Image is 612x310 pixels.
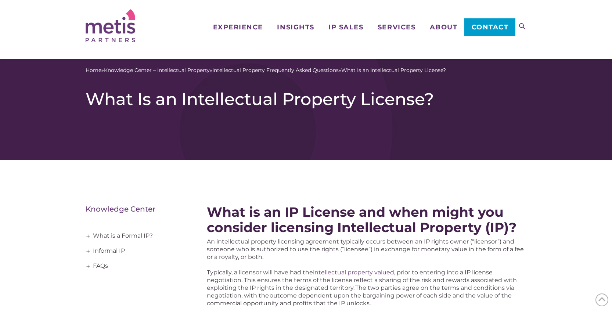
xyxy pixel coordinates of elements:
strong: What is an IP License and when might you consider licensing Intellectual Property (IP)? [207,204,516,235]
a: Intellectual Property Frequently Asked Questions [212,66,339,74]
p: An intellectual property licensing agreement typically occurs between an IP rights owner (“licens... [207,238,526,261]
span: Back to Top [595,293,608,306]
span: Contact [472,24,509,30]
span: + [84,244,92,259]
a: Contact [464,18,515,36]
a: Home [86,66,101,74]
span: » » » [86,66,446,74]
span: Experience [213,24,263,30]
span: Services [378,24,415,30]
span: About [430,24,458,30]
a: FAQs [86,259,185,274]
h1: What Is an Intellectual Property License? [86,89,526,109]
span: + [84,229,92,244]
span: + [84,259,92,274]
a: What is a Formal IP? [86,228,185,244]
a: Knowledge Center [86,205,155,213]
span: Insights [277,24,314,30]
a: intellectual property valued [313,269,394,276]
p: Typically, a licensor will have had the , prior to entering into a IP license negotiation. This e... [207,268,526,307]
a: Knowledge Center – Intellectual Property [104,66,210,74]
span: What Is an Intellectual Property License? [341,66,446,74]
a: Informal IP [86,244,185,259]
img: Metis Partners [86,9,135,42]
span: IP Sales [328,24,363,30]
